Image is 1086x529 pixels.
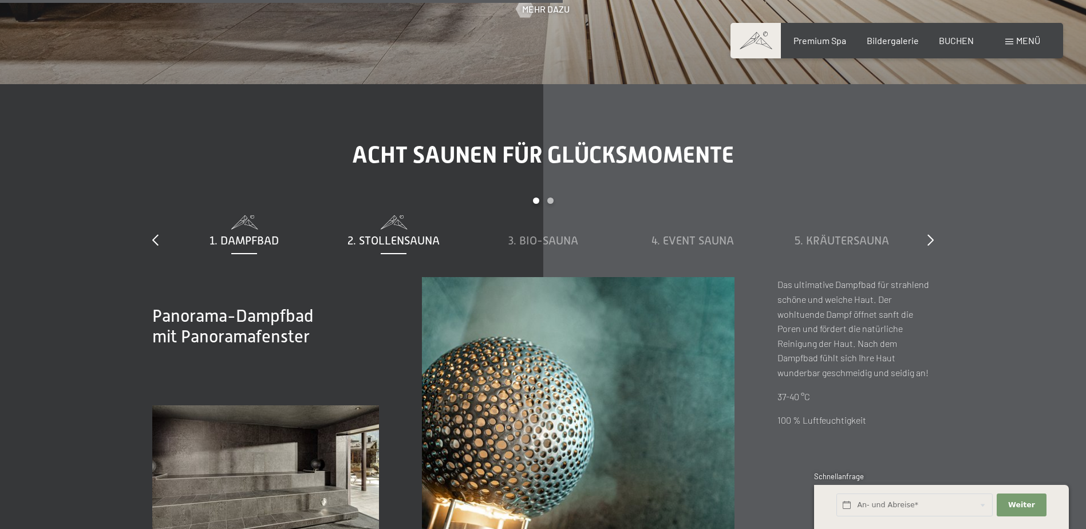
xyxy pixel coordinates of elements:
[1008,500,1035,510] span: Weiter
[777,277,934,380] p: Das ultimative Dampfbad für strahlend schöne und weiche Haut. Der wohltuende Dampf öffnet sanft d...
[795,234,889,247] span: 5. Kräutersauna
[867,35,919,46] a: Bildergalerie
[352,141,734,168] span: Acht Saunen für Glücksmomente
[210,234,279,247] span: 1. Dampfbad
[533,198,539,204] div: Carousel Page 1 (Current Slide)
[508,234,578,247] span: 3. Bio-Sauna
[169,198,917,215] div: Carousel Pagination
[777,389,934,404] p: 37-40 °C
[777,413,934,428] p: 100 % Luftfeuchtigkeit
[651,234,734,247] span: 4. Event Sauna
[522,3,570,15] span: Mehr dazu
[793,35,846,46] a: Premium Spa
[347,234,440,247] span: 2. Stollensauna
[939,35,974,46] a: BUCHEN
[547,198,554,204] div: Carousel Page 2
[997,494,1046,517] button: Weiter
[1016,35,1040,46] span: Menü
[152,306,314,346] span: Panorama-Dampfbad mit Panoramafenster
[814,472,864,481] span: Schnellanfrage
